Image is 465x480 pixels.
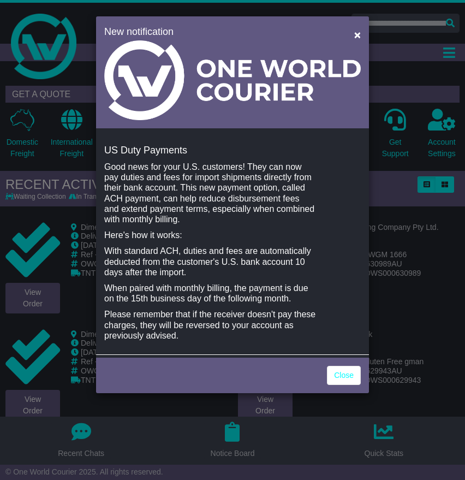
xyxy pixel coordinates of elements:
h4: US Duty Payments [104,145,361,156]
p: When paired with monthly billing, the payment is due on the 15th business day of the following mo... [104,283,316,304]
span: × [354,28,361,41]
p: Here's how it works: [104,230,316,240]
p: Good news for your U.S. customers! They can now pay duties and fees for import shipments directly... [104,162,316,224]
h4: New notification [104,25,338,39]
p: With standard ACH, duties and fees are automatically deducted from the customer's U.S. bank accou... [104,246,316,277]
button: Close [349,23,366,46]
a: Close [327,366,361,385]
p: Please remember that if the receiver doesn't pay these charges, they will be reversed to your acc... [104,309,316,341]
img: Light [104,40,361,120]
